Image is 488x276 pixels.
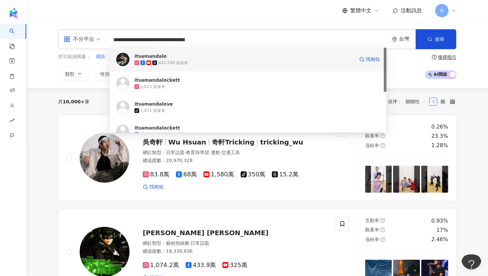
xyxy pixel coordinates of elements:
[116,53,129,66] img: KOL Avatar
[272,171,298,178] span: 15.2萬
[221,150,240,155] span: 交通工具
[116,125,129,138] img: KOL Avatar
[392,37,397,42] span: environment
[366,56,380,63] span: 找相似
[211,150,220,155] span: 運動
[134,53,167,59] div: itsamandalo
[440,7,444,14] span: N
[140,84,165,90] div: 1,623 追蹤者
[203,171,234,178] span: 1,580萬
[380,134,385,138] span: question-circle
[209,150,210,155] span: ·
[380,218,385,223] span: question-circle
[186,262,216,269] span: 433.9萬
[166,240,189,246] span: 藝術與娛樂
[186,150,209,155] span: 教育與學習
[116,77,129,90] img: KOL Avatar
[134,125,180,131] div: itsamandalockett
[168,138,206,146] span: Wu Hsuan
[380,228,385,232] span: question-circle
[134,101,173,107] div: itsamandalove
[432,55,437,59] span: question-circle
[365,166,392,193] img: post-image
[116,101,129,114] img: KOL Avatar
[149,184,163,190] span: 找相似
[222,262,247,269] span: 325萬
[143,149,328,156] div: 網紅類型 ：
[63,99,85,104] span: 10,000+
[406,96,426,107] span: 關聯性
[65,71,74,77] span: 類型
[365,143,379,148] span: 漲粉率
[431,142,448,149] div: 1.28%
[185,150,186,155] span: ·
[220,150,221,155] span: ·
[350,7,371,14] span: 繁體中文
[58,53,91,60] span: 您可能感興趣：
[140,108,165,114] div: 1,871 追蹤者
[64,36,70,43] span: appstore
[143,184,163,190] a: 找相似
[58,67,89,80] button: 類型
[176,171,197,178] span: 68萬
[58,99,89,104] div: 共 筆
[365,133,379,138] span: 觀看率
[96,53,106,60] button: 國旗
[421,166,448,193] img: post-image
[359,53,380,66] a: 找相似
[100,71,110,77] span: 性別
[143,171,169,178] span: 83.8萬
[401,7,422,14] span: 活動訊息
[431,133,448,140] div: 23.3%
[431,236,448,243] div: 2.46%
[212,138,255,146] span: 奇軒Tricking
[260,138,303,146] span: tricking_wu
[416,29,456,49] button: 搜尋
[241,171,265,178] span: 350萬
[365,227,379,232] span: 觀看率
[143,248,328,255] div: 總追蹤數 ： 18,330,836
[58,115,456,201] a: KOL Avatar吳奇軒Wu Hsuan奇軒Trickingtricking_wu網紅類型：日常話題·教育與學習·運動·交通工具總追蹤數：20,970,32883.8萬68萬1,580萬350...
[134,77,180,83] div: itsamandalockett
[166,150,185,155] span: 日常話題
[461,254,481,274] iframe: Toggle Customer Support
[140,132,165,138] div: 5,130 追蹤者
[9,114,15,129] span: rise
[435,37,444,42] span: 搜尋
[380,143,385,148] span: question-circle
[143,240,328,247] div: 網紅類型 ：
[64,34,94,45] div: 不分平台
[388,96,429,107] div: 排序：
[143,262,179,269] span: 1,074.2萬
[9,24,23,50] a: search
[365,218,379,223] span: 互動率
[431,123,448,131] div: 0.26%
[436,227,448,234] div: 17%
[399,36,416,42] div: 台灣
[380,237,385,242] span: question-circle
[191,240,209,246] span: 日常話題
[438,54,456,60] div: 搜尋指引
[8,8,19,19] img: logo icon
[143,138,163,146] span: 吳奇軒
[365,237,379,242] span: 漲粉率
[80,133,129,183] img: KOL Avatar
[143,157,328,164] div: 總追蹤數 ： 20,970,328
[393,166,420,193] img: post-image
[431,217,448,225] div: 0.93%
[93,67,124,80] button: 性別
[143,229,269,237] span: [PERSON_NAME] [PERSON_NAME]
[158,60,188,66] div: 442,598 追蹤者
[189,240,191,246] span: ·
